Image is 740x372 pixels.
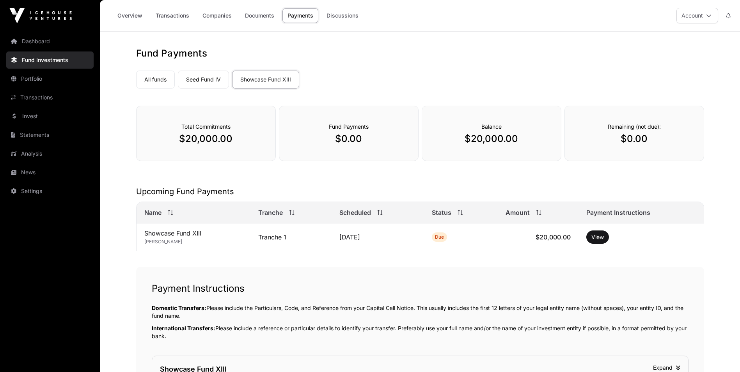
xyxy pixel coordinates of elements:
[329,123,369,130] span: Fund Payments
[586,230,609,244] button: View
[137,223,250,251] td: Showcase Fund XIII
[676,8,718,23] button: Account
[250,223,332,251] td: Tranche 1
[152,305,206,311] span: Domestic Transfers:
[112,8,147,23] a: Overview
[6,33,94,50] a: Dashboard
[435,234,444,240] span: Due
[144,208,161,217] span: Name
[178,71,229,89] a: Seed Fund IV
[151,8,194,23] a: Transactions
[136,186,704,197] h2: Upcoming Fund Payments
[232,71,299,89] a: Showcase Fund XIII
[6,182,94,200] a: Settings
[339,208,371,217] span: Scheduled
[197,8,237,23] a: Companies
[653,364,680,371] span: Expand
[481,123,502,130] span: Balance
[240,8,279,23] a: Documents
[438,133,545,145] p: $20,000.00
[144,239,182,244] span: [PERSON_NAME]
[136,47,704,60] h1: Fund Payments
[181,123,231,130] span: Total Commitments
[6,145,94,162] a: Analysis
[332,223,424,251] td: [DATE]
[258,208,283,217] span: Tranche
[152,282,689,295] h1: Payment Instructions
[6,89,94,106] a: Transactions
[536,233,571,241] span: $20,000.00
[282,8,318,23] a: Payments
[6,108,94,125] a: Invest
[608,123,661,130] span: Remaining (not due):
[586,208,650,217] span: Payment Instructions
[136,71,175,89] a: All funds
[506,208,530,217] span: Amount
[152,325,215,331] span: International Transfers:
[6,51,94,69] a: Fund Investments
[295,133,403,145] p: $0.00
[152,133,260,145] p: $20,000.00
[432,208,451,217] span: Status
[6,70,94,87] a: Portfolio
[701,335,740,372] iframe: Chat Widget
[152,304,689,320] p: Please include the Particulars, Code, and Reference from your Capital Call Notice. This usually i...
[321,8,364,23] a: Discussions
[6,126,94,143] a: Statements
[152,324,689,340] p: Please include a reference or particular details to identify your transfer. Preferably use your f...
[9,8,72,23] img: Icehouse Ventures Logo
[580,133,688,145] p: $0.00
[6,164,94,181] a: News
